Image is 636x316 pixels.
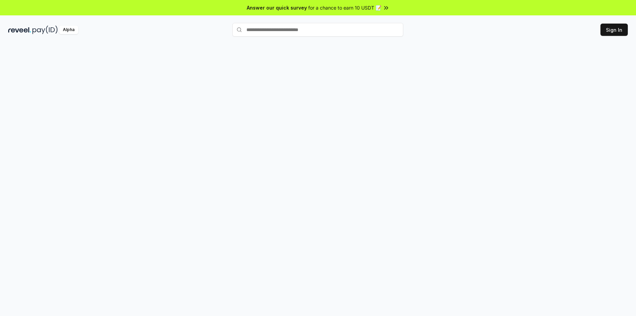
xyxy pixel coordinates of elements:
[308,4,381,11] span: for a chance to earn 10 USDT 📝
[8,26,31,34] img: reveel_dark
[600,24,628,36] button: Sign In
[32,26,58,34] img: pay_id
[247,4,307,11] span: Answer our quick survey
[59,26,78,34] div: Alpha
